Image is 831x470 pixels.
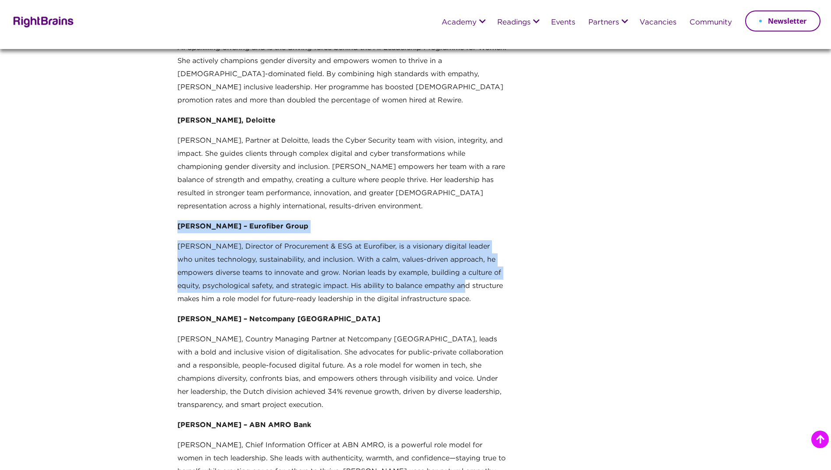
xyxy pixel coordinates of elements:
p: [PERSON_NAME], Director of Procurement & ESG at Eurofiber, is a visionary digital leader who unit... [177,240,507,313]
a: Academy [442,19,477,27]
p: [PERSON_NAME], Partner Data & AI Transformations at Rewire, leads the company’s Data & AI upskill... [177,28,507,114]
p: [PERSON_NAME], Partner at Deloitte, leads the Cyber Security team with vision, integrity, and imp... [177,134,507,220]
strong: [PERSON_NAME] – ABN AMRO Bank [177,422,311,428]
strong: [PERSON_NAME] – Eurofiber Group [177,223,308,230]
a: Newsletter [745,11,820,32]
strong: [PERSON_NAME] – Netcompany [GEOGRAPHIC_DATA] [177,316,380,323]
a: Partners [588,19,619,27]
img: Rightbrains [11,15,74,28]
p: [PERSON_NAME], Country Managing Partner at Netcompany [GEOGRAPHIC_DATA], leads with a bold and in... [177,333,507,419]
a: Community [690,19,732,27]
a: Readings [497,19,530,27]
a: Vacancies [640,19,676,27]
strong: [PERSON_NAME], Deloitte [177,117,276,124]
a: Events [551,19,575,27]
